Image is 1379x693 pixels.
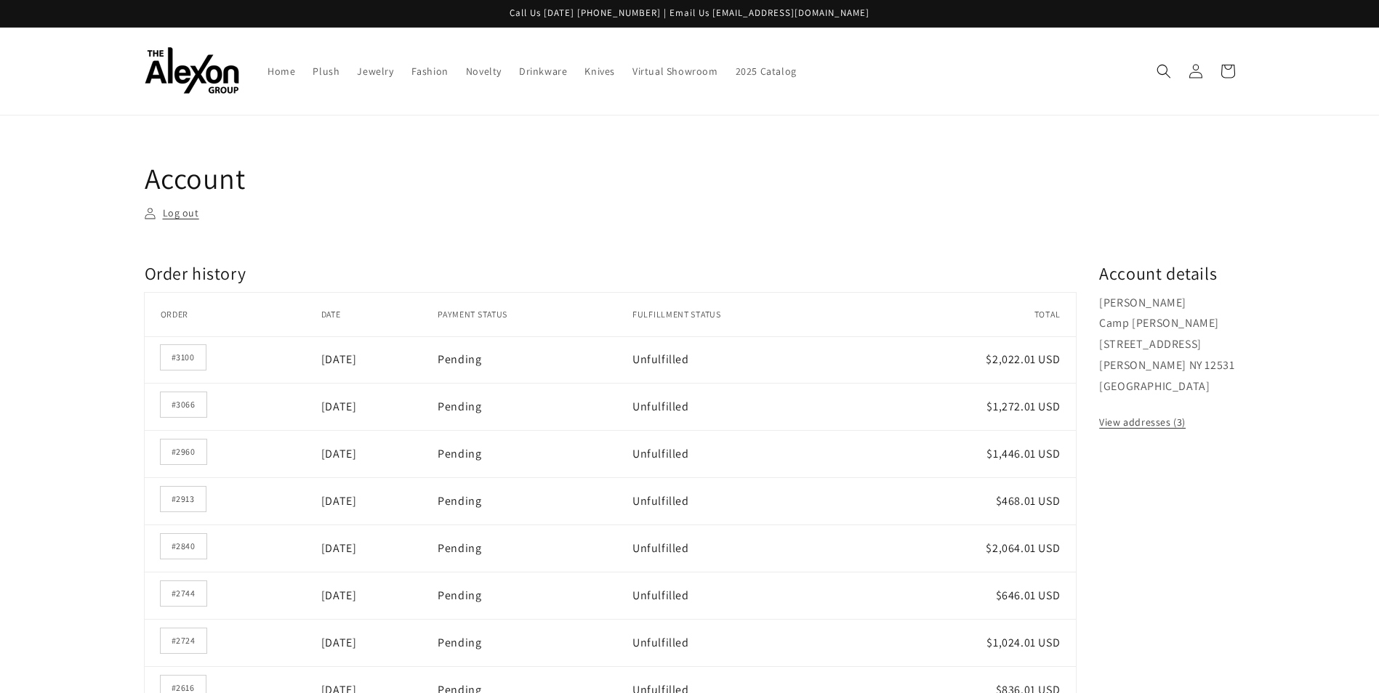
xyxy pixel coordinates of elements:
span: Novelty [466,65,502,78]
time: [DATE] [321,399,357,414]
td: Unfulfilled [632,430,869,477]
td: Pending [438,336,632,384]
img: The Alexon Group [145,47,239,94]
td: Pending [438,383,632,430]
td: Unfulfilled [632,524,869,572]
h2: Order history [145,262,1077,285]
summary: Search [1148,55,1180,87]
a: Jewelry [348,56,402,86]
a: Fashion [403,56,457,86]
a: Novelty [457,56,510,86]
a: Plush [304,56,348,86]
span: Knives [584,65,615,78]
p: [PERSON_NAME] Camp [PERSON_NAME] [STREET_ADDRESS] [PERSON_NAME] NY 12531 [GEOGRAPHIC_DATA] [1099,293,1234,397]
td: Unfulfilled [632,619,869,666]
a: Knives [576,56,624,86]
a: Virtual Showroom [624,56,727,86]
th: Total [870,293,1077,336]
a: Order number #3066 [161,392,206,417]
td: Pending [438,572,632,619]
span: Virtual Showroom [632,65,718,78]
span: Home [268,65,295,78]
th: Fulfillment status [632,293,869,336]
td: Unfulfilled [632,336,869,384]
span: Jewelry [357,65,393,78]
td: Unfulfilled [632,383,869,430]
td: Unfulfilled [632,572,869,619]
td: $1,272.01 USD [870,383,1077,430]
td: Pending [438,430,632,477]
td: $468.01 USD [870,477,1077,524]
time: [DATE] [321,635,357,650]
th: Payment status [438,293,632,336]
a: Drinkware [510,56,576,86]
a: Home [259,56,304,86]
td: $646.01 USD [870,572,1077,619]
h2: Account details [1099,262,1234,285]
a: Order number #2840 [161,534,206,559]
span: Fashion [411,65,449,78]
a: Order number #2913 [161,487,206,511]
th: Date [321,293,438,336]
time: [DATE] [321,493,357,508]
time: [DATE] [321,352,357,367]
td: Unfulfilled [632,477,869,524]
td: $1,024.01 USD [870,619,1077,666]
time: [DATE] [321,588,357,603]
a: View addresses (3) [1099,413,1186,431]
a: 2025 Catalog [727,56,805,86]
span: Plush [313,65,339,78]
td: Pending [438,524,632,572]
a: Log out [145,204,199,222]
a: Order number #2724 [161,628,206,653]
h1: Account [145,159,1235,197]
td: Pending [438,619,632,666]
a: Order number #3100 [161,345,206,370]
a: Order number #2744 [161,581,206,606]
time: [DATE] [321,540,357,556]
td: $2,064.01 USD [870,524,1077,572]
a: Order number #2960 [161,439,206,464]
span: Drinkware [519,65,567,78]
td: Pending [438,477,632,524]
span: 2025 Catalog [736,65,797,78]
time: [DATE] [321,446,357,461]
td: $1,446.01 USD [870,430,1077,477]
th: Order [145,293,321,336]
td: $2,022.01 USD [870,336,1077,384]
